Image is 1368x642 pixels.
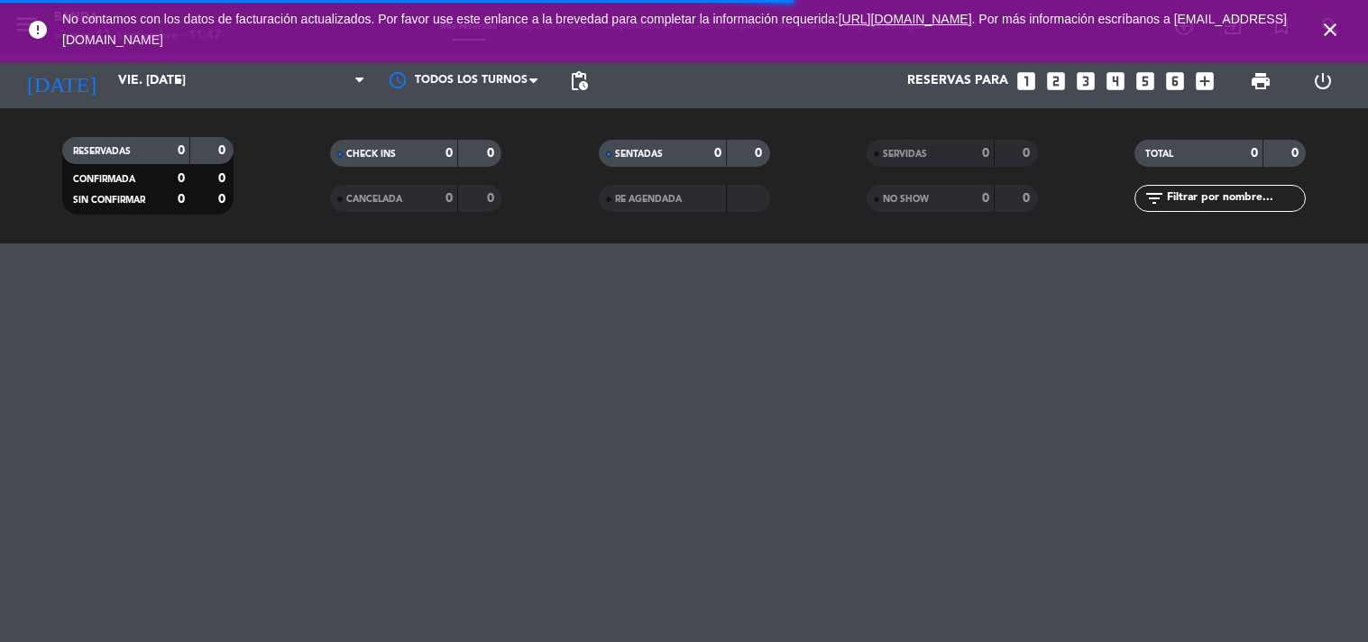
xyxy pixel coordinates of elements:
[1023,147,1033,160] strong: 0
[487,192,498,205] strong: 0
[346,195,402,204] span: CANCELADA
[982,192,989,205] strong: 0
[27,19,49,41] i: error
[568,70,590,92] span: pending_actions
[168,70,189,92] i: arrow_drop_down
[1015,69,1038,93] i: looks_one
[178,193,185,206] strong: 0
[1163,69,1187,93] i: looks_6
[1193,69,1217,93] i: add_box
[1291,147,1302,160] strong: 0
[883,150,927,159] span: SERVIDAS
[1104,69,1127,93] i: looks_4
[755,147,766,160] strong: 0
[1250,70,1272,92] span: print
[1145,150,1173,159] span: TOTAL
[73,147,131,156] span: RESERVADAS
[62,12,1287,47] span: No contamos con los datos de facturación actualizados. Por favor use este enlance a la brevedad p...
[445,192,453,205] strong: 0
[982,147,989,160] strong: 0
[1292,54,1354,108] div: LOG OUT
[218,144,229,157] strong: 0
[487,147,498,160] strong: 0
[615,150,663,159] span: SENTADAS
[346,150,396,159] span: CHECK INS
[839,12,972,26] a: [URL][DOMAIN_NAME]
[1251,147,1258,160] strong: 0
[1319,19,1341,41] i: close
[1044,69,1068,93] i: looks_two
[1134,69,1157,93] i: looks_5
[73,175,135,184] span: CONFIRMADA
[615,195,682,204] span: RE AGENDADA
[178,144,185,157] strong: 0
[1023,192,1033,205] strong: 0
[1143,188,1165,209] i: filter_list
[73,196,145,205] span: SIN CONFIRMAR
[1165,188,1305,208] input: Filtrar por nombre...
[1074,69,1097,93] i: looks_3
[62,12,1287,47] a: . Por más información escríbanos a [EMAIL_ADDRESS][DOMAIN_NAME]
[14,61,109,101] i: [DATE]
[218,172,229,185] strong: 0
[907,74,1008,88] span: Reservas para
[1312,70,1334,92] i: power_settings_new
[178,172,185,185] strong: 0
[883,195,929,204] span: NO SHOW
[218,193,229,206] strong: 0
[445,147,453,160] strong: 0
[714,147,721,160] strong: 0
